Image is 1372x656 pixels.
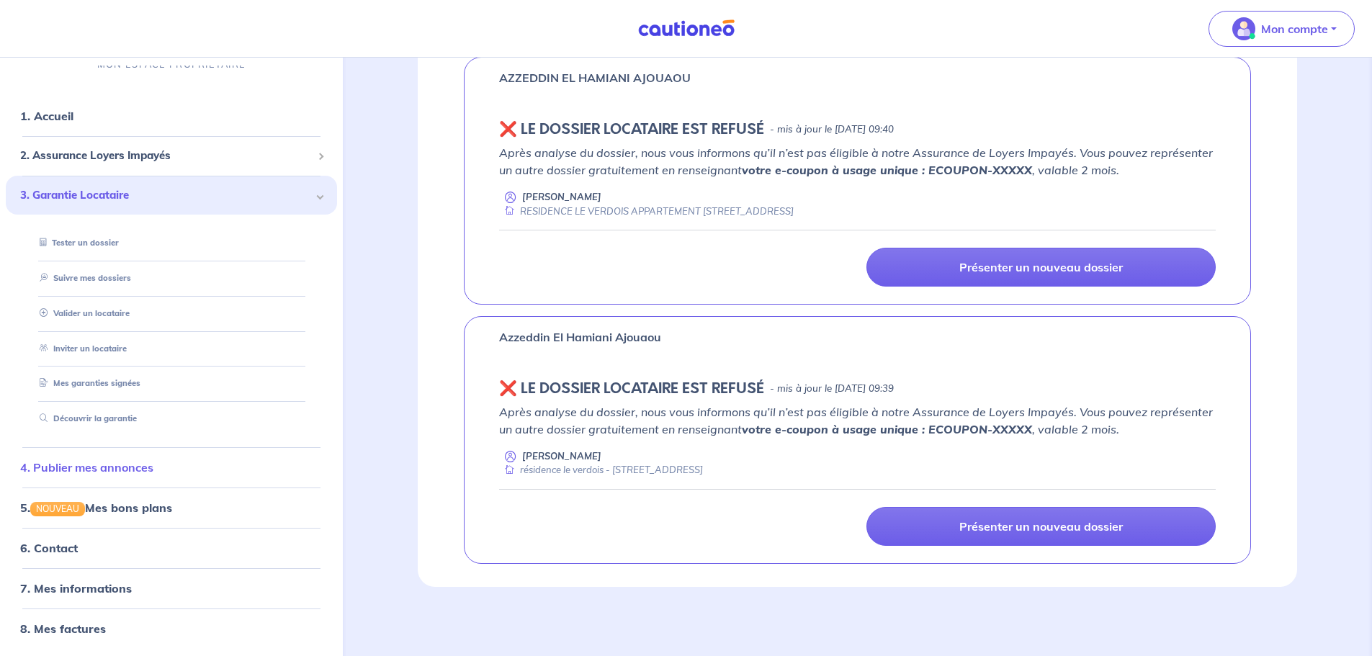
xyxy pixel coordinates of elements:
img: Cautioneo [632,19,740,37]
a: Découvrir la garantie [34,413,137,423]
div: state: REJECTED, Context: NEW,MAYBE-CERTIFICATE,ALONE,LESSOR-DOCUMENTS [499,121,1216,138]
p: Présenter un nouveau dossier [959,260,1123,274]
span: 3. Garantie Locataire [20,187,312,204]
button: illu_account_valid_menu.svgMon compte [1209,11,1355,47]
a: Tester un dossier [34,238,119,248]
div: Suivre mes dossiers [23,266,320,290]
div: Inviter un locataire [23,337,320,361]
p: AZZEDDIN EL HAMIANI AJOUAOU [499,69,691,86]
div: 1. Accueil [6,102,337,130]
p: Mon compte [1261,20,1328,37]
div: 2. Assurance Loyers Impayés [6,142,337,170]
div: Mes garanties signées [23,372,320,395]
p: [PERSON_NAME] [522,190,601,204]
a: Inviter un locataire [34,343,127,354]
div: 7. Mes informations [6,574,337,603]
p: - mis à jour le [DATE] 09:40 [770,122,894,137]
div: 3. Garantie Locataire [6,176,337,215]
a: 5.NOUVEAUMes bons plans [20,500,172,515]
p: - mis à jour le [DATE] 09:39 [770,382,894,396]
h5: ❌️️ LE DOSSIER LOCATAIRE EST REFUSÉ [499,380,764,397]
div: 6. Contact [6,534,337,562]
a: Présenter un nouveau dossier [866,507,1216,546]
a: Mes garanties signées [34,378,140,388]
a: 8. Mes factures [20,621,106,636]
a: 6. Contact [20,541,78,555]
a: 4. Publier mes annonces [20,460,153,475]
span: 2. Assurance Loyers Impayés [20,148,312,164]
div: 4. Publier mes annonces [6,453,337,482]
div: Valider un locataire [23,302,320,325]
h5: ❌️️ LE DOSSIER LOCATAIRE EST REFUSÉ [499,121,764,138]
p: Azzeddin El Hamiani Ajouaou [499,328,661,346]
div: RESIDENCE LE VERDOIS APPARTEMENT [STREET_ADDRESS] [499,205,794,218]
p: Après analyse du dossier, nous vous informons qu’il n’est pas éligible à notre Assurance de Loyer... [499,144,1216,179]
a: Suivre mes dossiers [34,273,131,283]
div: Tester un dossier [23,231,320,255]
strong: votre e-coupon à usage unique : ECOUPON-XXXXX [742,163,1032,177]
div: 5.NOUVEAUMes bons plans [6,493,337,522]
div: Découvrir la garantie [23,407,320,431]
div: state: REJECTED, Context: NEW,MAYBE-CERTIFICATE,ALONE,LESSOR-DOCUMENTS [499,380,1216,397]
a: 1. Accueil [20,109,73,123]
strong: votre e-coupon à usage unique : ECOUPON-XXXXX [742,422,1032,436]
div: 8. Mes factures [6,614,337,643]
div: résidence le verdois - [STREET_ADDRESS] [499,463,703,477]
p: Présenter un nouveau dossier [959,519,1123,534]
a: Valider un locataire [34,308,130,318]
a: Présenter un nouveau dossier [866,248,1216,287]
a: 7. Mes informations [20,581,132,596]
p: Après analyse du dossier, nous vous informons qu’il n’est pas éligible à notre Assurance de Loyer... [499,403,1216,438]
img: illu_account_valid_menu.svg [1232,17,1255,40]
p: [PERSON_NAME] [522,449,601,463]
